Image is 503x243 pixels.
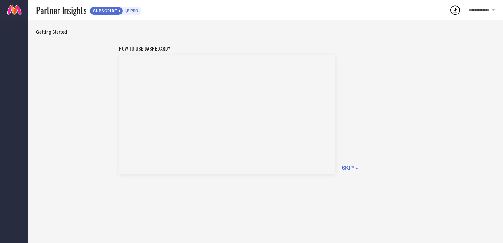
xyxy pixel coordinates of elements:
[450,4,461,16] div: Open download list
[36,4,86,17] span: Partner Insights
[342,164,358,171] span: SKIP »
[119,55,335,174] iframe: YouTube video player
[90,5,141,15] a: SUBSCRIBEPRO
[90,8,119,13] span: SUBSCRIBE
[129,8,138,13] span: PRO
[119,45,335,52] h1: How to use dashboard?
[36,30,495,35] span: Getting Started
